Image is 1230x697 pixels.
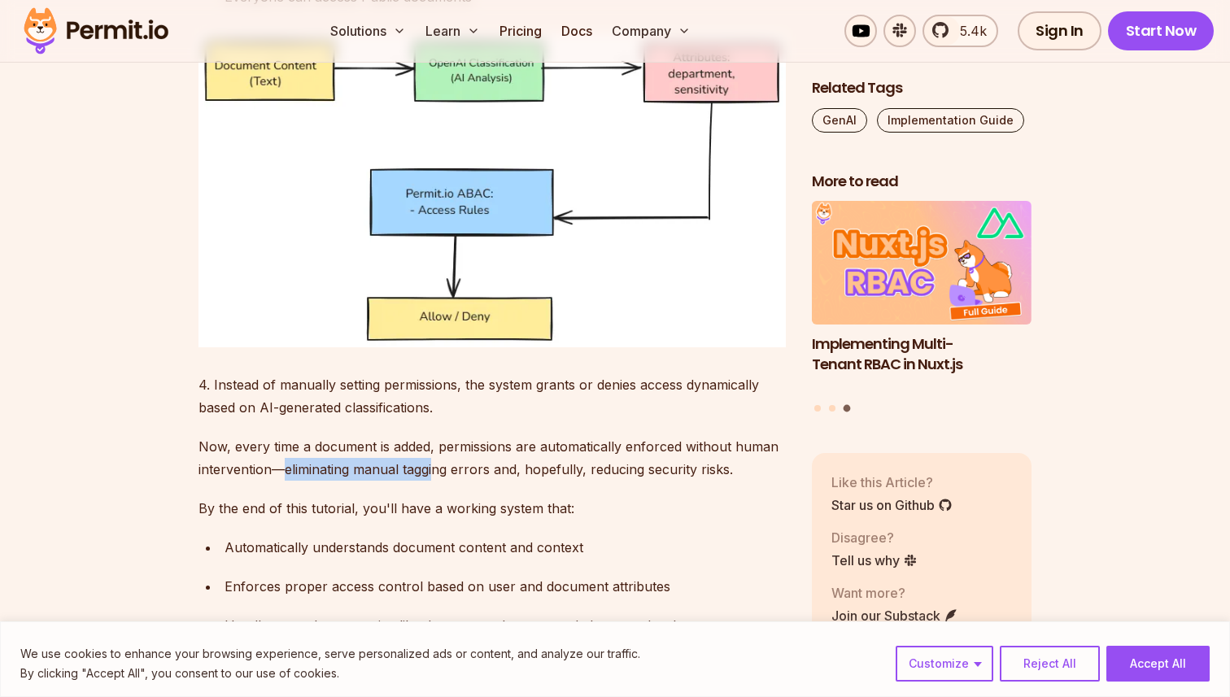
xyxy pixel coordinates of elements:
[831,606,958,625] a: Join our Substack
[812,334,1032,375] h3: Implementing Multi-Tenant RBAC in Nuxt.js
[198,497,786,520] p: By the end of this tutorial, you'll have a working system that:
[225,614,786,637] div: Handles complex scenarios like departmental access and clearance levels
[16,3,176,59] img: Permit logo
[831,551,918,570] a: Tell us why
[198,373,786,419] p: 4. Instead of manually setting permissions, the system grants or denies access dynamically based ...
[555,15,599,47] a: Docs
[831,473,953,492] p: Like this Article?
[812,202,1032,325] img: Implementing Multi-Tenant RBAC in Nuxt.js
[198,435,786,481] p: Now, every time a document is added, permissions are automatically enforced without human interve...
[831,583,958,603] p: Want more?
[493,15,548,47] a: Pricing
[324,15,412,47] button: Solutions
[1108,11,1215,50] a: Start Now
[812,78,1032,98] h2: Related Tags
[225,536,786,559] div: Automatically understands document content and context
[1018,11,1101,50] a: Sign In
[419,15,486,47] button: Learn
[198,34,786,347] img: image.png
[812,202,1032,395] a: Implementing Multi-Tenant RBAC in Nuxt.jsImplementing Multi-Tenant RBAC in Nuxt.js
[831,495,953,515] a: Star us on Github
[1106,646,1210,682] button: Accept All
[812,202,1032,395] li: 3 of 3
[831,528,918,547] p: Disagree?
[814,405,821,412] button: Go to slide 1
[950,21,987,41] span: 5.4k
[20,644,640,664] p: We use cookies to enhance your browsing experience, serve personalized ads or content, and analyz...
[922,15,998,47] a: 5.4k
[225,575,786,598] div: Enforces proper access control based on user and document attributes
[812,202,1032,415] div: Posts
[20,664,640,683] p: By clicking "Accept All", you consent to our use of cookies.
[605,15,697,47] button: Company
[896,646,993,682] button: Customize
[829,405,835,412] button: Go to slide 2
[812,172,1032,192] h2: More to read
[1000,646,1100,682] button: Reject All
[843,405,850,412] button: Go to slide 3
[812,108,867,133] a: GenAI
[877,108,1024,133] a: Implementation Guide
